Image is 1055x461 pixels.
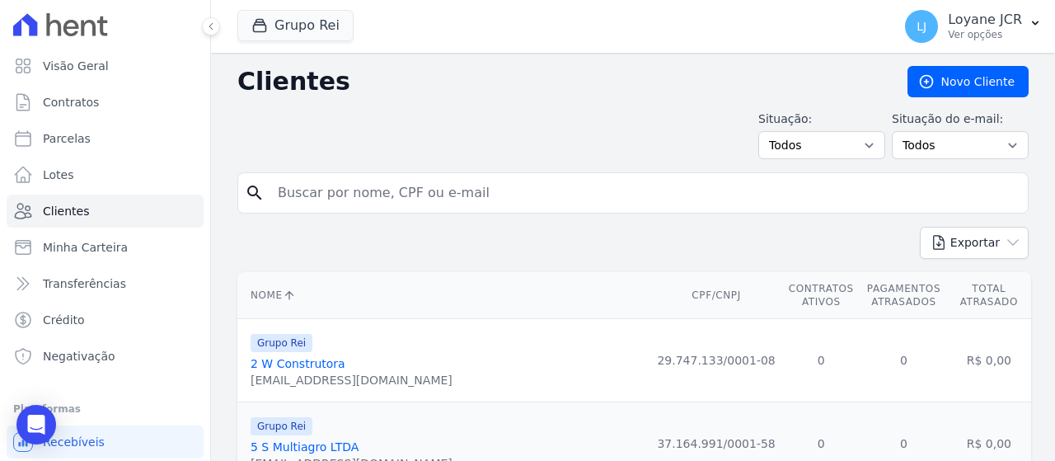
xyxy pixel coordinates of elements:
[237,272,650,319] th: Nome
[43,348,115,365] span: Negativação
[237,67,881,96] h2: Clientes
[251,357,345,370] a: 2 W Construtora
[892,3,1055,49] button: LJ Loyane JCR Ver opções
[948,28,1022,41] p: Ver opções
[7,195,204,228] a: Clientes
[860,319,947,402] td: 0
[43,434,105,450] span: Recebíveis
[892,111,1029,128] label: Situação do e-mail:
[245,183,265,203] i: search
[43,94,99,111] span: Contratos
[860,272,947,319] th: Pagamentos Atrasados
[43,275,126,292] span: Transferências
[907,66,1029,97] a: Novo Cliente
[7,158,204,191] a: Lotes
[43,312,85,328] span: Crédito
[920,227,1029,259] button: Exportar
[782,272,860,319] th: Contratos Ativos
[917,21,926,32] span: LJ
[7,340,204,373] a: Negativação
[7,267,204,300] a: Transferências
[7,231,204,264] a: Minha Carteira
[7,49,204,82] a: Visão Geral
[251,417,312,435] span: Grupo Rei
[43,239,128,256] span: Minha Carteira
[782,319,860,402] td: 0
[948,12,1022,28] p: Loyane JCR
[251,334,312,352] span: Grupo Rei
[7,122,204,155] a: Parcelas
[43,167,74,183] span: Lotes
[43,58,109,74] span: Visão Geral
[758,111,885,128] label: Situação:
[43,130,91,147] span: Parcelas
[251,372,452,388] div: [EMAIL_ADDRESS][DOMAIN_NAME]
[947,272,1030,319] th: Total Atrasado
[7,86,204,119] a: Contratos
[251,440,359,454] a: 5 S Multiagro LTDA
[16,405,56,445] div: Open Intercom Messenger
[947,319,1030,402] td: R$ 0,00
[650,272,781,319] th: CPF/CNPJ
[7,426,204,459] a: Recebíveis
[7,303,204,336] a: Crédito
[268,176,1021,209] input: Buscar por nome, CPF ou e-mail
[650,319,781,402] td: 29.747.133/0001-08
[237,10,354,41] button: Grupo Rei
[13,399,197,419] div: Plataformas
[43,203,89,219] span: Clientes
